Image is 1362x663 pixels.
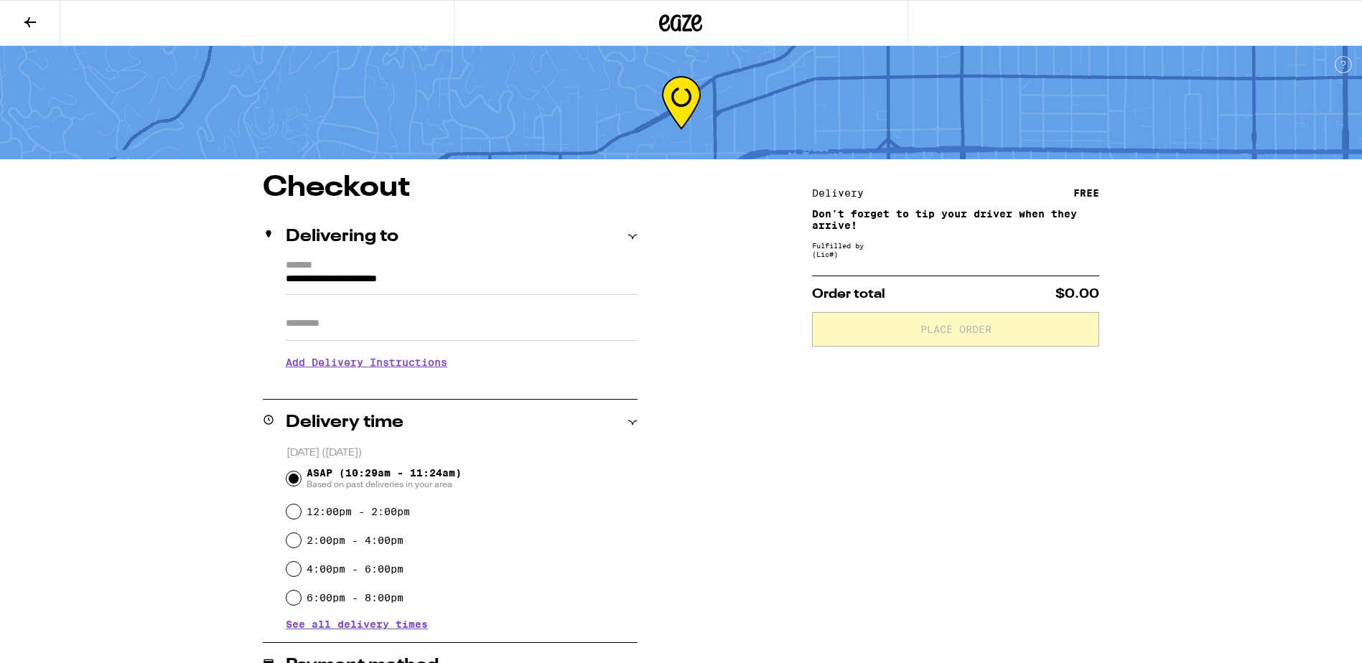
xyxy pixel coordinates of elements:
div: Fulfilled by (Lic# ) [812,241,1099,258]
span: Based on past deliveries in your area [307,479,462,490]
h1: Checkout [263,174,638,202]
p: [DATE] ([DATE]) [286,446,638,460]
span: Order total [812,288,885,301]
span: Place Order [920,324,992,334]
label: 12:00pm - 2:00pm [307,506,410,517]
div: FREE [1073,188,1099,198]
button: See all delivery times [286,619,428,629]
p: We'll contact you at [PHONE_NUMBER] when we arrive [286,379,638,390]
button: Place Order [812,312,1099,347]
span: $0.00 [1055,288,1099,301]
h3: Add Delivery Instructions [286,346,638,379]
label: 6:00pm - 8:00pm [307,592,404,603]
span: ASAP (10:29am - 11:24am) [307,467,462,490]
label: 4:00pm - 6:00pm [307,563,404,575]
label: 2:00pm - 4:00pm [307,535,404,546]
div: Delivery [812,188,874,198]
p: Don't forget to tip your driver when they arrive! [812,208,1099,231]
h2: Delivering to [286,228,398,245]
h2: Delivery time [286,414,404,431]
